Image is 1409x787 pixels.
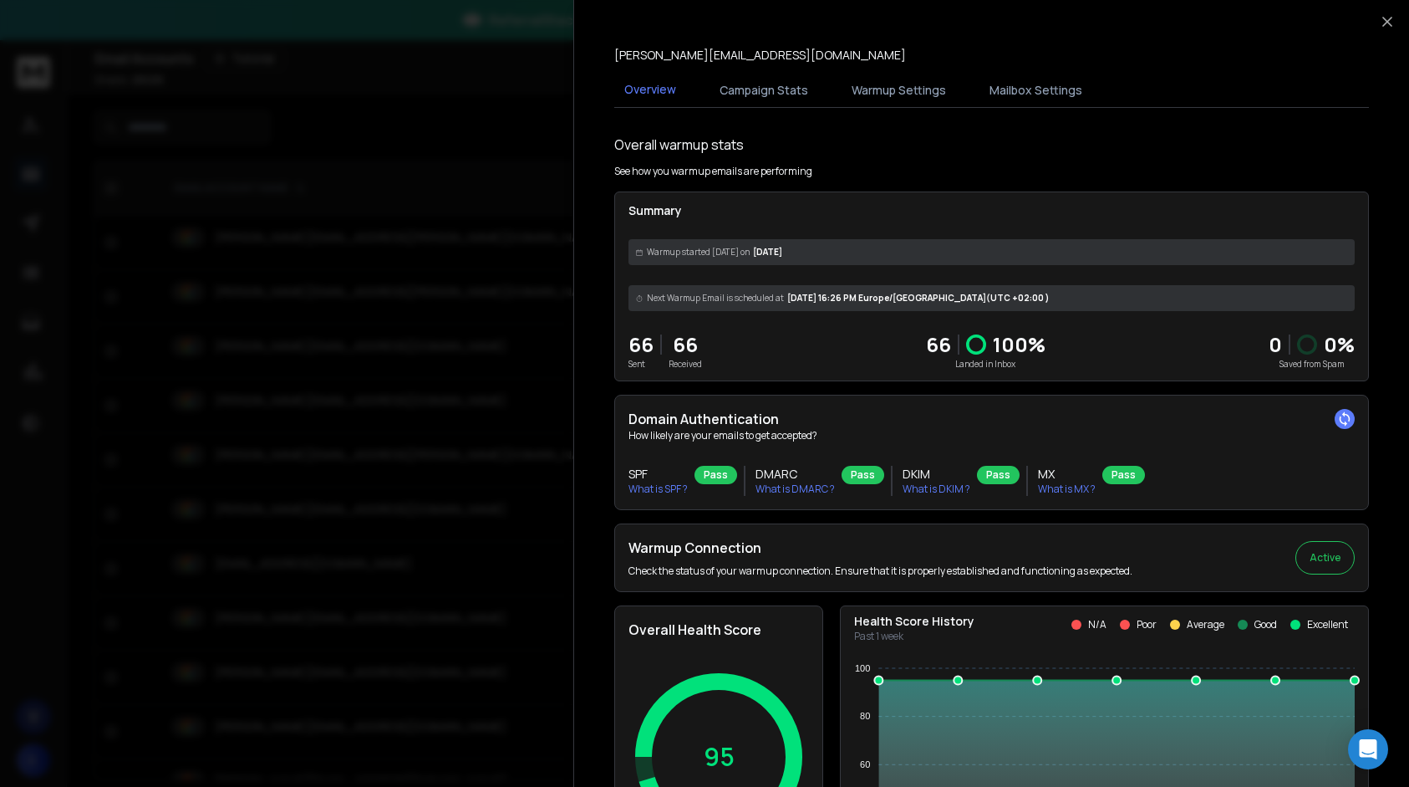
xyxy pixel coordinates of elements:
h3: SPF [628,466,688,483]
span: Next Warmup Email is scheduled at [647,292,784,304]
p: Health Score History [854,613,974,630]
h3: DKIM [903,466,970,483]
p: What is DMARC ? [755,483,835,496]
p: Summary [628,202,1355,219]
div: [DATE] [628,239,1355,265]
h1: Overall warmup stats [614,135,744,155]
p: Received [669,358,702,371]
button: Warmup Settings [842,72,956,109]
p: 95 [704,742,735,772]
span: Warmup started [DATE] on [647,246,750,258]
button: Mailbox Settings [979,72,1092,109]
p: 66 [926,331,951,358]
p: What is DKIM ? [903,483,970,496]
p: 0 % [1324,331,1355,358]
p: Average [1187,618,1224,631]
p: What is MX ? [1038,483,1096,496]
button: Campaign Stats [710,72,818,109]
h2: Overall Health Score [628,620,809,640]
p: 66 [628,331,654,358]
p: Good [1254,618,1277,631]
tspan: 60 [860,759,870,769]
div: Open Intercom Messenger [1348,729,1388,769]
p: See how you warmup emails are performing [614,165,812,178]
p: Sent [628,358,654,371]
p: How likely are your emails to get accepted? [628,429,1355,442]
div: Pass [694,466,737,484]
tspan: 80 [860,711,870,721]
p: N/A [1088,618,1106,631]
tspan: 100 [855,663,870,673]
p: 100 % [993,331,1045,358]
div: Pass [842,466,884,484]
h3: MX [1038,466,1096,483]
h2: Domain Authentication [628,409,1355,429]
div: [DATE] 16:26 PM Europe/[GEOGRAPHIC_DATA] (UTC +02:00 ) [628,285,1355,311]
button: Overview [614,71,686,110]
div: Pass [977,466,1020,484]
h3: DMARC [755,466,835,483]
p: 66 [669,331,702,358]
p: Excellent [1307,618,1348,631]
p: Poor [1137,618,1157,631]
p: Past 1 week [854,630,974,643]
p: Landed in Inbox [926,358,1045,371]
h2: Warmup Connection [628,538,1132,558]
div: Pass [1102,466,1145,484]
p: What is SPF ? [628,483,688,496]
button: Active [1295,541,1355,575]
p: [PERSON_NAME][EMAIL_ADDRESS][DOMAIN_NAME] [614,47,906,64]
p: Check the status of your warmup connection. Ensure that it is properly established and functionin... [628,565,1132,578]
p: Saved from Spam [1269,358,1355,371]
strong: 0 [1269,330,1282,358]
